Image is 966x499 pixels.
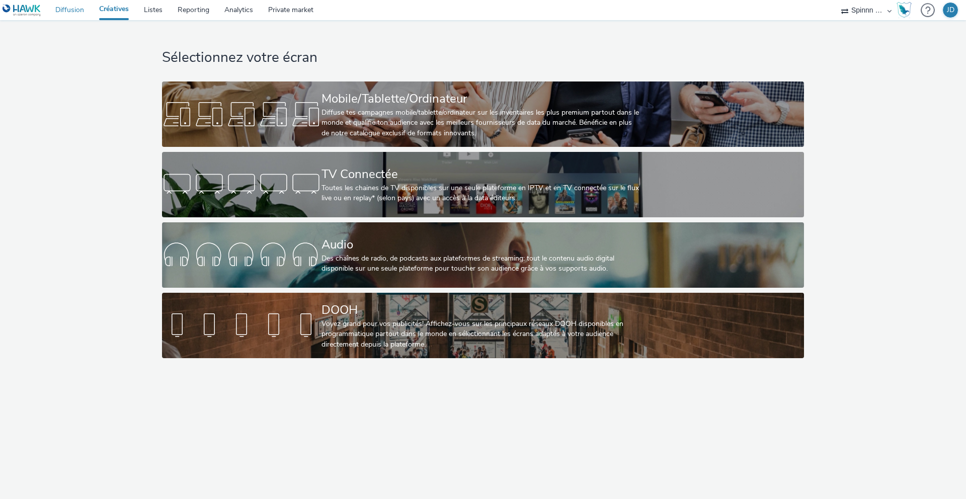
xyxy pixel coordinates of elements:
[321,319,640,350] div: Voyez grand pour vos publicités! Affichez-vous sur les principaux réseaux DOOH disponibles en pro...
[321,165,640,183] div: TV Connectée
[321,236,640,254] div: Audio
[321,183,640,204] div: Toutes les chaines de TV disponibles sur une seule plateforme en IPTV et en TV connectée sur le f...
[162,152,803,217] a: TV ConnectéeToutes les chaines de TV disponibles sur une seule plateforme en IPTV et en TV connec...
[321,90,640,108] div: Mobile/Tablette/Ordinateur
[947,3,954,18] div: JD
[162,222,803,288] a: AudioDes chaînes de radio, de podcasts aux plateformes de streaming: tout le contenu audio digita...
[162,293,803,358] a: DOOHVoyez grand pour vos publicités! Affichez-vous sur les principaux réseaux DOOH disponibles en...
[162,81,803,147] a: Mobile/Tablette/OrdinateurDiffuse tes campagnes mobile/tablette/ordinateur sur les inventaires le...
[321,108,640,138] div: Diffuse tes campagnes mobile/tablette/ordinateur sur les inventaires les plus premium partout dan...
[897,2,912,18] img: Hawk Academy
[897,2,916,18] a: Hawk Academy
[3,4,41,17] img: undefined Logo
[321,301,640,319] div: DOOH
[162,48,803,67] h1: Sélectionnez votre écran
[321,254,640,274] div: Des chaînes de radio, de podcasts aux plateformes de streaming: tout le contenu audio digital dis...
